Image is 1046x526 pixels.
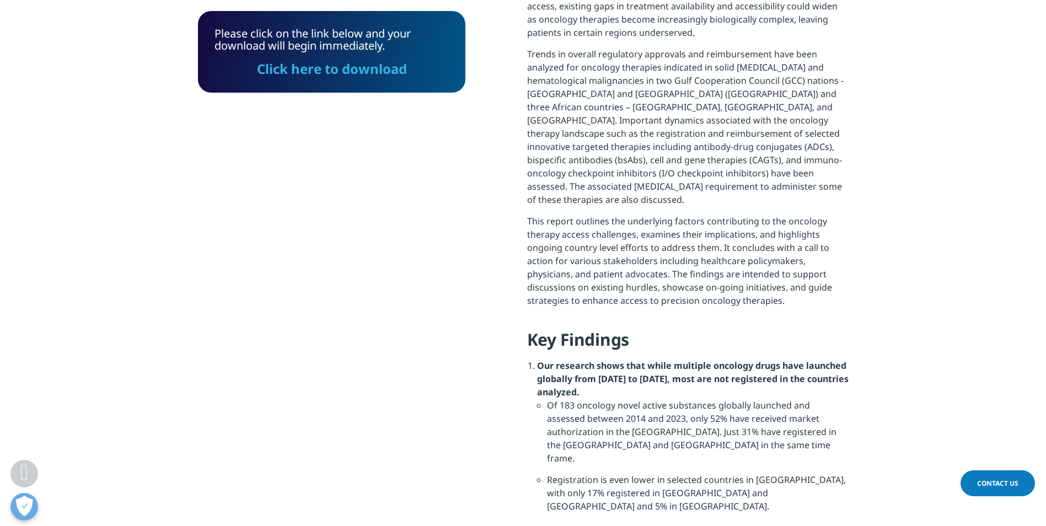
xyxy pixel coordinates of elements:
p: This report outlines the underlying factors contributing to the oncology therapy access challenge... [527,214,849,315]
li: Of 183 oncology novel active substances globally launched and assessed between 2014 and 2023, onl... [547,399,849,473]
p: Trends in overall regulatory approvals and reimbursement have been analyzed for oncology therapie... [527,47,849,214]
div: Please click on the link below and your download will begin immediately. [214,28,449,76]
button: Ouvrir le centre de préférences [10,493,38,520]
h4: Key Findings [527,329,849,359]
a: Click here to download [257,60,407,78]
li: Registration is even lower in selected countries in [GEOGRAPHIC_DATA], with only 17% registered i... [547,473,849,521]
span: Contact Us [977,479,1018,488]
strong: Our research shows that while multiple oncology drugs have launched globally from [DATE] to [DATE... [537,359,849,398]
a: Contact Us [961,470,1035,496]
